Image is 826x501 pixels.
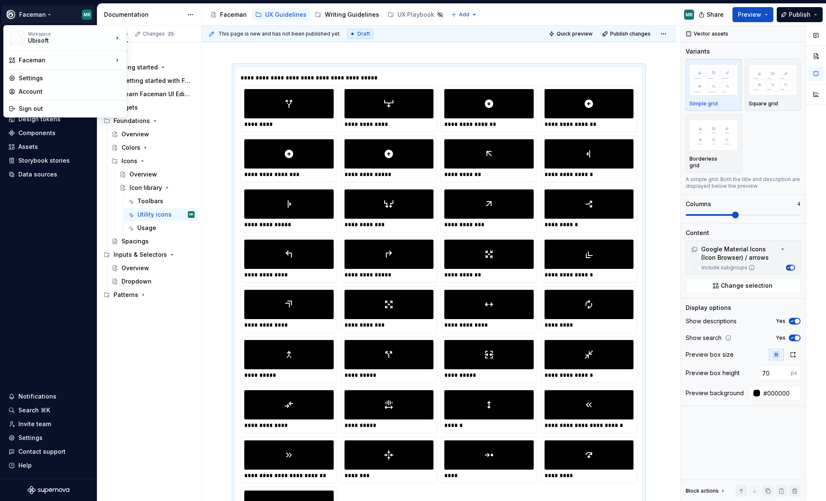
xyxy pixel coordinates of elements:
[19,105,122,113] div: Sign out
[10,31,25,46] img: 87d06435-c97f-426c-aa5d-5eb8acd3d8b3.png
[28,36,99,45] div: Ubisoft
[19,56,113,64] div: Faceman
[19,74,122,82] div: Settings
[19,87,122,96] div: Account
[28,31,113,36] div: Workspace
